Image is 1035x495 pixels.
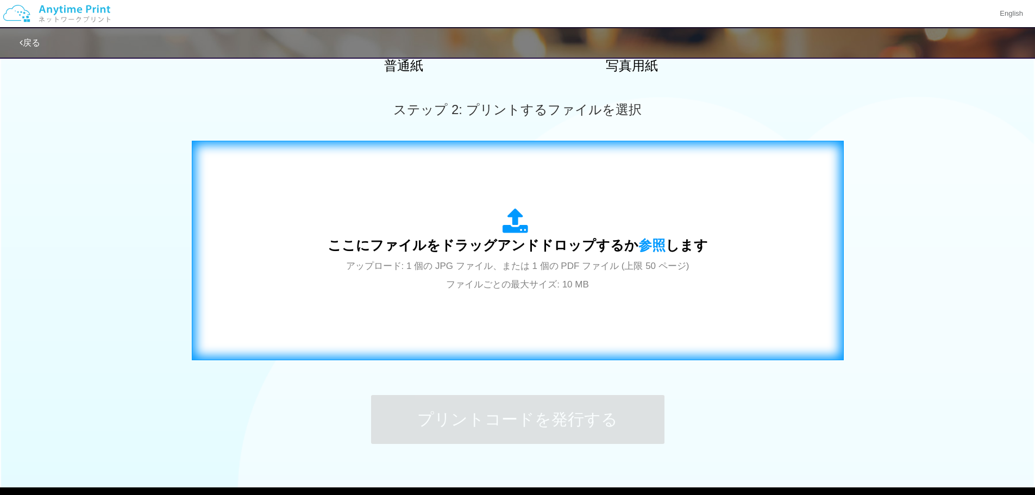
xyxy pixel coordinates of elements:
[393,102,641,117] span: ステップ 2: プリントするファイルを選択
[638,237,666,253] span: 参照
[537,59,727,73] h2: 写真用紙
[20,38,40,47] a: 戻る
[328,237,708,253] span: ここにファイルをドラッグアンドドロップするか します
[371,395,664,444] button: プリントコードを発行する
[346,261,689,290] span: アップロード: 1 個の JPG ファイル、または 1 個の PDF ファイル (上限 50 ページ) ファイルごとの最大サイズ: 10 MB
[309,59,499,73] h2: 普通紙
